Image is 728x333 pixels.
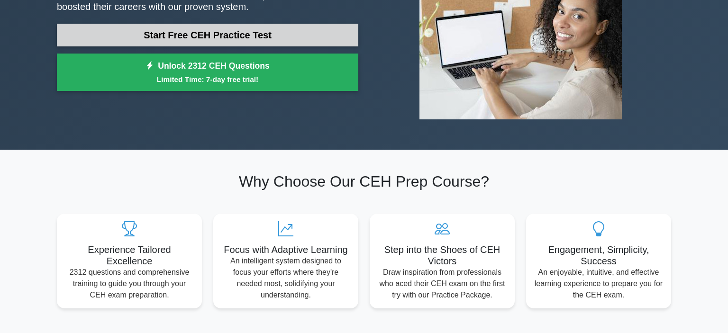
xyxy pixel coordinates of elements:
[221,244,351,255] h5: Focus with Adaptive Learning
[534,267,664,301] p: An enjoyable, intuitive, and effective learning experience to prepare you for the CEH exam.
[377,244,507,267] h5: Step into the Shoes of CEH Victors
[69,74,346,85] small: Limited Time: 7-day free trial!
[57,24,358,46] a: Start Free CEH Practice Test
[57,172,671,190] h2: Why Choose Our CEH Prep Course?
[377,267,507,301] p: Draw inspiration from professionals who aced their CEH exam on the first try with our Practice Pa...
[64,244,194,267] h5: Experience Tailored Excellence
[57,54,358,91] a: Unlock 2312 CEH QuestionsLimited Time: 7-day free trial!
[221,255,351,301] p: An intelligent system designed to focus your efforts where they're needed most, solidifying your ...
[64,267,194,301] p: 2312 questions and comprehensive training to guide you through your CEH exam preparation.
[534,244,664,267] h5: Engagement, Simplicity, Success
